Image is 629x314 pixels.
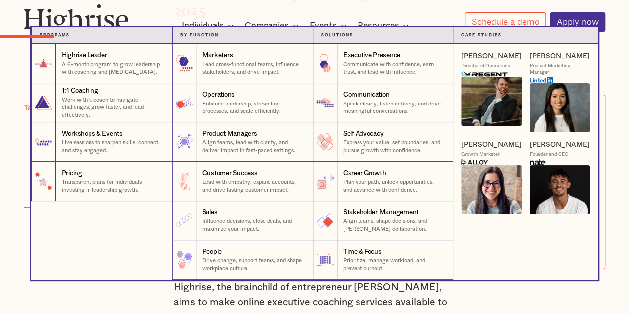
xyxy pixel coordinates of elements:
img: Highrise logo [24,4,129,36]
p: Drive change, support teams, and shape workplace culture. [202,257,305,272]
a: PricingTransparent plans for individuals investing in leadership growth. [31,162,172,201]
div: Product Marketing Manager [530,63,590,75]
p: Lead cross-functional teams, influence stakeholders, and drive impact. [202,61,305,76]
div: Self Advocacy [343,129,384,139]
a: 1:1 CoachingWork with a coach to navigate challenges, grow faster, and lead effectively. [31,83,172,122]
div: Events [310,20,337,32]
div: Communication [343,90,390,100]
a: [PERSON_NAME] [530,140,590,149]
a: Workshops & EventsLive sessions to sharpen skills, connect, and stay engaged. [31,122,172,162]
a: Career GrowthPlan your path, unlock opportunities, and advance with confidence. [313,162,453,201]
a: [PERSON_NAME] [530,52,590,61]
div: Workshops & Events [62,129,123,139]
div: Founder and CEO [530,151,569,158]
div: Time & Focus [343,247,382,257]
p: Plan your path, unlock opportunities, and advance with confidence. [343,178,446,194]
a: [PERSON_NAME] [461,140,522,149]
div: Individuals [182,20,237,32]
div: Highrise Leader [62,51,107,60]
div: Director of Operations [461,63,510,69]
div: Companies [245,20,302,32]
p: Influence decisions, close deals, and maximize your impact. [202,217,305,233]
p: Align teams, lead with clarity, and deliver impact in fast-paced settings. [202,139,305,154]
p: Enhance leadership, streamline processes, and scale efficiently. [202,100,305,115]
div: Executive Presence [343,51,400,60]
a: Highrise LeaderA 6-month program to grow leadership with coaching and [MEDICAL_DATA]. [31,44,172,83]
div: People [202,247,222,257]
div: Career Growth [343,169,386,178]
a: [PERSON_NAME] [461,52,522,61]
p: Align teams, shape decisions, and [PERSON_NAME] collaboration. [343,217,446,233]
p: Communicate with confidence, earn trust, and lead with influence. [343,61,446,76]
div: Stakeholder Management [343,208,419,217]
p: Speak clearly, listen actively, and drive meaningful conversations. [343,100,446,115]
div: Sales [202,208,218,217]
p: A 6-month program to grow leadership with coaching and [MEDICAL_DATA]. [62,61,165,76]
div: Events [310,20,350,32]
nav: Individuals [0,27,629,280]
div: Resources [357,20,399,32]
a: Executive PresenceCommunicate with confidence, earn trust, and lead with influence. [313,44,453,83]
div: Companies [245,20,289,32]
a: Product ManagersAlign teams, lead with clarity, and deliver impact in fast-paced settings. [172,122,313,162]
a: Apply now [550,12,605,32]
a: Self AdvocacyExpress your value, set boundaries, and pursue growth with confidence. [313,122,453,162]
div: 1:1 Coaching [62,86,98,96]
p: Transparent plans for individuals investing in leadership growth. [62,178,165,194]
a: MarketersLead cross-functional teams, influence stakeholders, and drive impact. [172,44,313,83]
div: Resources [357,20,412,32]
p: Work with a coach to navigate challenges, grow faster, and lead effectively. [62,96,165,119]
p: Lead with empathy, expand accounts, and drive lasting customer impact. [202,178,305,194]
a: OperationsEnhance leadership, streamline processes, and scale efficiently. [172,83,313,122]
a: SalesInfluence decisions, close deals, and maximize your impact. [172,201,313,240]
strong: Solutions [321,33,353,37]
p: Live sessions to sharpen skills, connect, and stay engaged. [62,139,165,154]
a: PeopleDrive change, support teams, and shape workplace culture. [172,240,313,280]
div: Customer Success [202,169,258,178]
div: Operations [202,90,235,100]
div: Growth Marketer [461,151,500,158]
div: Pricing [62,169,82,178]
div: Individuals [182,20,224,32]
p: Express your value, set boundaries, and pursue growth with confidence. [343,139,446,154]
strong: by function [180,33,219,37]
strong: Programs [40,33,70,37]
strong: Case Studies [461,33,502,37]
a: Time & FocusPrioritize, manage workload, and prevent burnout. [313,240,453,280]
a: Stakeholder ManagementAlign teams, shape decisions, and [PERSON_NAME] collaboration. [313,201,453,240]
div: Marketers [202,51,233,60]
a: CommunicationSpeak clearly, listen actively, and drive meaningful conversations. [313,83,453,122]
p: Prioritize, manage workload, and prevent burnout. [343,257,446,272]
a: Customer SuccessLead with empathy, expand accounts, and drive lasting customer impact. [172,162,313,201]
a: Schedule a demo [465,12,546,32]
div: Product Managers [202,129,257,139]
